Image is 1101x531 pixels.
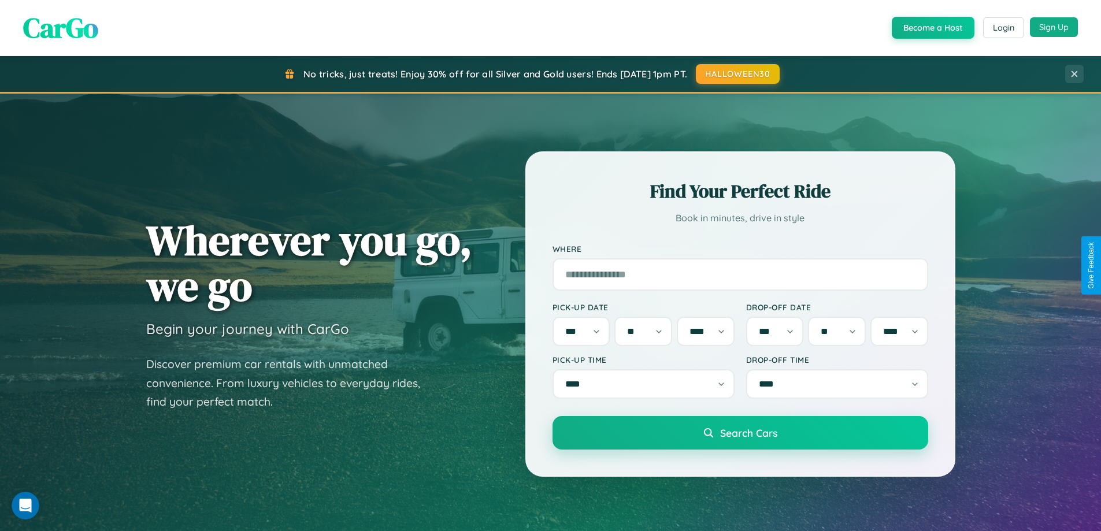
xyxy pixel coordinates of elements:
span: No tricks, just treats! Enjoy 30% off for all Silver and Gold users! Ends [DATE] 1pm PT. [303,68,687,80]
h2: Find Your Perfect Ride [553,179,928,204]
button: HALLOWEEN30 [696,64,780,84]
p: Book in minutes, drive in style [553,210,928,226]
button: Login [983,17,1024,38]
button: Sign Up [1030,17,1078,37]
iframe: Intercom live chat [12,492,39,519]
p: Discover premium car rentals with unmatched convenience. From luxury vehicles to everyday rides, ... [146,355,435,411]
div: Give Feedback [1087,242,1095,289]
button: Become a Host [892,17,974,39]
label: Pick-up Time [553,355,735,365]
label: Where [553,244,928,254]
span: CarGo [23,9,98,47]
label: Drop-off Time [746,355,928,365]
h1: Wherever you go, we go [146,217,472,309]
label: Pick-up Date [553,302,735,312]
h3: Begin your journey with CarGo [146,320,349,337]
span: Search Cars [720,426,777,439]
button: Search Cars [553,416,928,450]
label: Drop-off Date [746,302,928,312]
